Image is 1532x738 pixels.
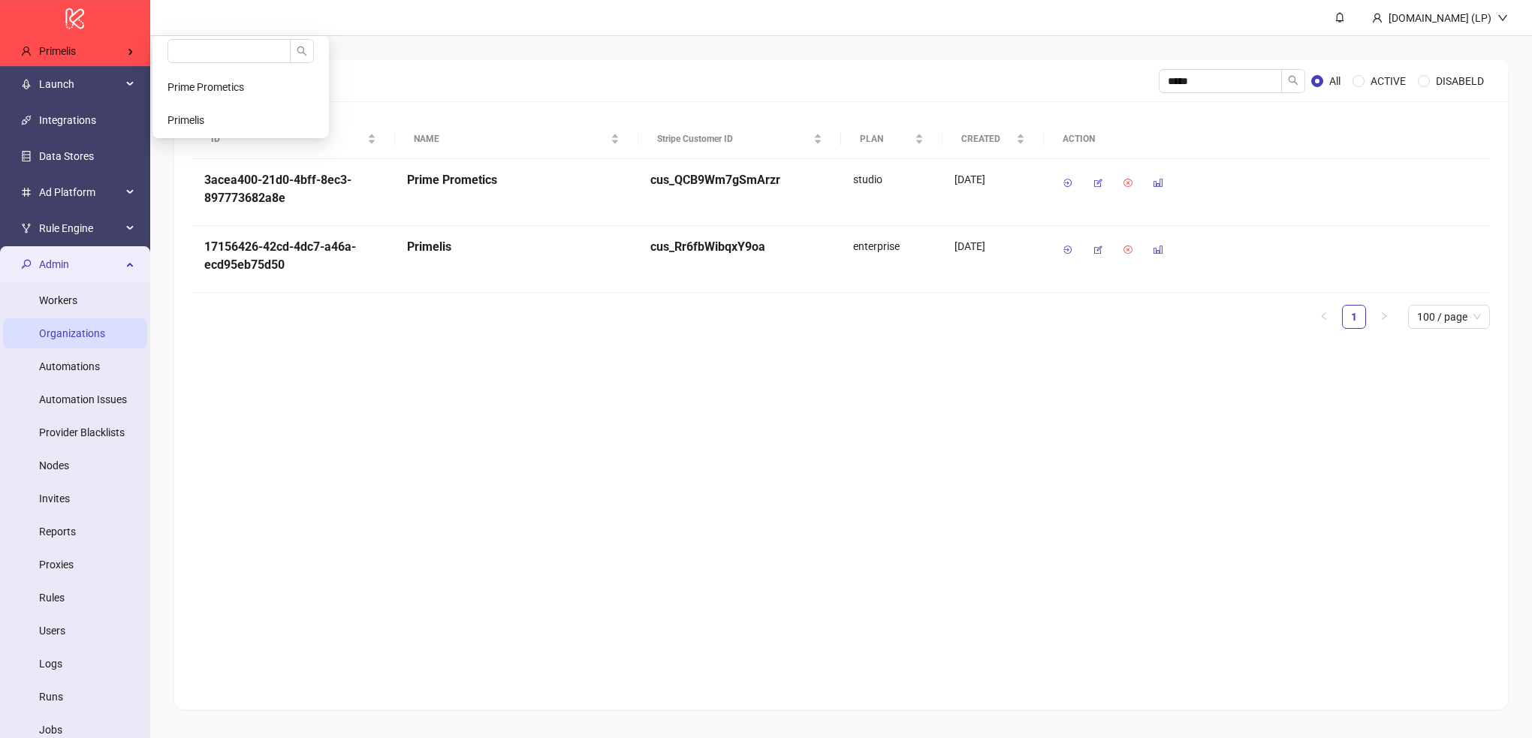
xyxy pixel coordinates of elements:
[39,114,96,126] a: Integrations
[39,559,74,571] a: Proxies
[841,119,942,159] th: PLAN
[39,658,62,670] a: Logs
[297,46,307,56] span: search
[1334,12,1345,23] span: bell
[1372,305,1396,329] button: right
[1372,13,1383,23] span: user
[1383,10,1497,26] div: [DOMAIN_NAME] (LP)
[638,119,841,159] th: Stripe Customer ID
[860,132,912,146] span: PLAN
[39,625,65,637] a: Users
[414,132,608,146] span: NAME
[650,171,829,189] h5: cus_QCB9Wm7gSmArzr
[1380,312,1389,321] span: right
[1044,119,1490,159] th: ACTION
[1342,305,1366,329] li: 1
[1312,305,1336,329] button: left
[21,259,32,270] span: key
[192,71,1159,90] div: Organizations
[21,223,32,233] span: fork
[39,69,122,99] span: Launch
[39,213,122,243] span: Rule Engine
[954,171,1032,188] div: [DATE]
[1417,306,1481,328] span: 100 / page
[395,119,638,159] th: NAME
[39,526,76,538] a: Reports
[841,226,942,293] div: enterprise
[39,45,76,57] span: Primelis
[21,79,32,89] span: rocket
[204,171,383,207] h5: 3acea400-21d0-4bff-8ec3-897773682a8e
[657,132,810,146] span: Stripe Customer ID
[211,132,364,146] span: ID
[39,724,62,736] a: Jobs
[192,119,395,159] th: ID
[39,294,77,306] a: Workers
[841,159,942,226] div: studio
[961,132,1013,146] span: CREATED
[1312,305,1336,329] li: Previous Page
[1430,73,1490,89] span: DISABELD
[407,238,626,256] h5: Primelis
[39,360,100,372] a: Automations
[39,459,69,471] a: Nodes
[1497,13,1508,23] span: down
[1408,305,1490,329] div: Page Size
[942,119,1044,159] th: CREATED
[39,493,70,505] a: Invites
[1323,73,1347,89] span: All
[1365,73,1412,89] span: ACTIVE
[1288,75,1298,86] span: search
[167,114,204,126] span: Primelis
[39,150,94,162] a: Data Stores
[39,393,127,405] a: Automation Issues
[39,177,122,207] span: Ad Platform
[39,592,65,604] a: Rules
[1319,312,1328,321] span: left
[204,238,383,274] h5: 17156426-42cd-4dc7-a46a-ecd95eb75d50
[39,249,122,279] span: Admin
[1372,305,1396,329] li: Next Page
[650,238,829,256] h5: cus_Rr6fbWibqxY9oa
[407,171,626,189] h5: Prime Prometics
[39,691,63,703] a: Runs
[21,46,32,56] span: user
[21,187,32,197] span: number
[39,426,125,438] a: Provider Blacklists
[1343,306,1365,328] a: 1
[954,238,1032,255] div: [DATE]
[167,81,244,93] span: Prime Prometics
[39,327,105,339] a: Organizations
